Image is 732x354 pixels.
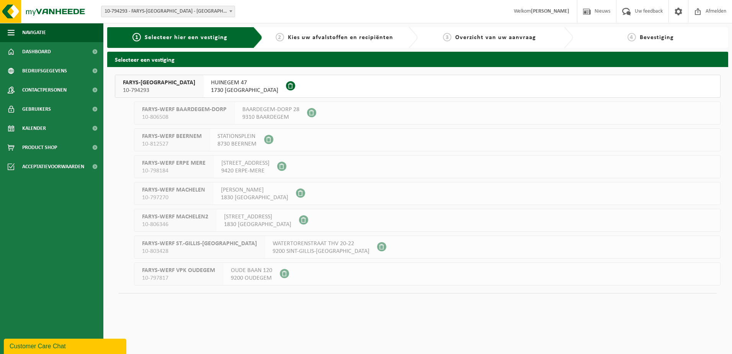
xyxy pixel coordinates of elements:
span: FARYS-WERF MACHELEN2 [142,213,208,221]
span: Bedrijfsgegevens [22,61,67,80]
span: [STREET_ADDRESS] [224,213,291,221]
span: Gebruikers [22,100,51,119]
span: [STREET_ADDRESS] [221,159,270,167]
span: FARYS-WERF BAARDEGEM-DORP [142,106,227,113]
span: Contactpersonen [22,80,67,100]
span: FARYS-WERF MACHELEN [142,186,205,194]
span: Selecteer hier een vestiging [145,34,227,41]
span: BAARDEGEM-DORP 28 [242,106,299,113]
span: 1730 [GEOGRAPHIC_DATA] [211,87,278,94]
span: Acceptatievoorwaarden [22,157,84,176]
span: [PERSON_NAME] [221,186,288,194]
span: 10-797817 [142,274,215,282]
span: FARYS-WERF ERPE MERE [142,159,206,167]
span: 10-794293 [123,87,195,94]
span: Dashboard [22,42,51,61]
span: 2 [276,33,284,41]
span: FARYS-WERF ST.-GILLIS-[GEOGRAPHIC_DATA] [142,240,257,247]
span: OUDE BAAN 120 [231,267,272,274]
span: 8730 BEERNEM [217,140,257,148]
span: 1830 [GEOGRAPHIC_DATA] [221,194,288,202]
strong: [PERSON_NAME] [531,8,569,14]
span: Bevestiging [640,34,674,41]
h2: Selecteer een vestiging [107,52,728,67]
span: 10-798184 [142,167,206,175]
span: FARYS-[GEOGRAPHIC_DATA] [123,79,195,87]
span: 9200 OUDEGEM [231,274,272,282]
span: 10-794293 - FARYS-ASSE - ASSE [101,6,235,17]
span: 1830 [GEOGRAPHIC_DATA] [224,221,291,228]
span: 9420 ERPE-MERE [221,167,270,175]
iframe: chat widget [4,337,128,354]
span: Kalender [22,119,46,138]
span: 10-803428 [142,247,257,255]
span: Overzicht van uw aanvraag [455,34,536,41]
span: WATERTORENSTRAAT THV 20-22 [273,240,369,247]
span: 10-797270 [142,194,205,202]
span: 9310 BAARDEGEM [242,113,299,121]
span: 10-812527 [142,140,202,148]
span: FARYS-WERF BEERNEM [142,133,202,140]
span: 3 [443,33,451,41]
span: Kies uw afvalstoffen en recipiënten [288,34,393,41]
span: 4 [627,33,636,41]
span: 1 [132,33,141,41]
span: 9200 SINT-GILLIS-[GEOGRAPHIC_DATA] [273,247,369,255]
span: 10-806346 [142,221,208,228]
span: 10-806508 [142,113,227,121]
span: STATIONSPLEIN [217,133,257,140]
span: Product Shop [22,138,57,157]
span: Navigatie [22,23,46,42]
span: FARYS-WERF VPK OUDEGEM [142,267,215,274]
button: FARYS-[GEOGRAPHIC_DATA] 10-794293 HUINEGEM 471730 [GEOGRAPHIC_DATA] [115,75,721,98]
span: HUINEGEM 47 [211,79,278,87]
